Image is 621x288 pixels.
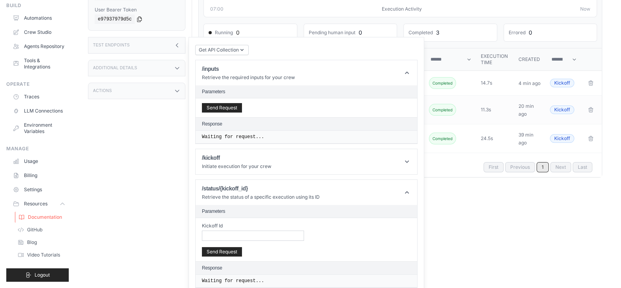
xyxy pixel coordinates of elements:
[236,29,240,37] div: 0
[550,162,571,172] span: Next
[202,247,242,257] button: Send Request
[359,29,362,37] div: 0
[476,48,514,71] th: Execution Time
[14,237,69,248] a: Blog
[309,30,355,36] dd: Pending human input
[9,183,69,196] a: Settings
[199,47,239,53] span: Get API Collection
[6,2,69,9] div: Build
[195,45,249,55] button: Get API Collection
[573,162,592,172] span: Last
[15,212,70,223] a: Documentation
[518,103,534,117] time: 20 min ago
[481,80,509,86] div: 14.7s
[210,6,223,12] span: 07:00
[202,208,411,214] h2: Parameters
[481,107,509,113] div: 11.3s
[518,80,540,86] time: 4 min ago
[202,134,411,140] pre: Waiting for request...
[202,74,295,81] p: Retrieve the required inputs for your crew
[6,81,69,87] div: Operate
[202,65,295,73] h1: /inputs
[93,66,137,70] h3: Additional Details
[514,48,545,71] th: Created
[202,89,411,95] h2: Parameters
[580,6,590,12] span: Now
[9,40,69,53] a: Agents Repository
[429,104,456,116] span: Completed
[202,278,411,284] pre: Waiting for request...
[93,43,130,48] h3: Test Endpoints
[95,7,179,13] label: User Bearer Token
[409,30,433,36] dd: Completed
[550,79,574,87] span: Kickoff
[202,163,271,170] p: Initiate execution for your crew
[9,12,69,24] a: Automations
[484,162,592,172] nav: Pagination
[484,162,504,172] span: First
[582,250,621,288] iframe: Chat Widget
[6,146,69,152] div: Manage
[27,239,37,246] span: Blog
[9,198,69,210] button: Resources
[35,272,50,278] span: Logout
[6,268,69,282] button: Logout
[529,29,532,37] div: 0
[9,90,69,103] a: Traces
[14,249,69,260] a: Video Tutorials
[505,162,535,172] span: Previous
[202,223,304,229] label: Kickoff Id
[436,29,440,37] div: 3
[24,201,48,207] span: Resources
[9,54,69,73] a: Tools & Integrations
[382,6,422,12] span: Execution Activity
[202,103,242,113] button: Send Request
[509,30,526,36] dd: Errored
[518,132,533,146] time: 39 min ago
[9,155,69,168] a: Usage
[550,105,574,114] span: Kickoff
[9,119,69,138] a: Environment Variables
[14,224,69,235] a: GitHub
[537,162,549,172] span: 1
[429,77,456,89] span: Completed
[9,169,69,182] a: Billing
[28,214,62,220] span: Documentation
[202,121,222,127] h2: Response
[209,30,233,36] span: Running
[481,135,509,142] div: 24.5s
[9,105,69,117] a: LLM Connections
[27,252,60,258] span: Video Tutorials
[202,154,271,162] h1: /kickoff
[9,26,69,39] a: Crew Studio
[202,185,320,192] h1: /status/{kickoff_id}
[202,194,320,200] p: Retrieve the status of a specific execution using its ID
[27,227,42,233] span: GitHub
[550,134,574,143] span: Kickoff
[429,133,456,144] span: Completed
[95,15,135,24] code: e97937979d5c
[93,89,112,93] h3: Actions
[202,265,222,271] h2: Response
